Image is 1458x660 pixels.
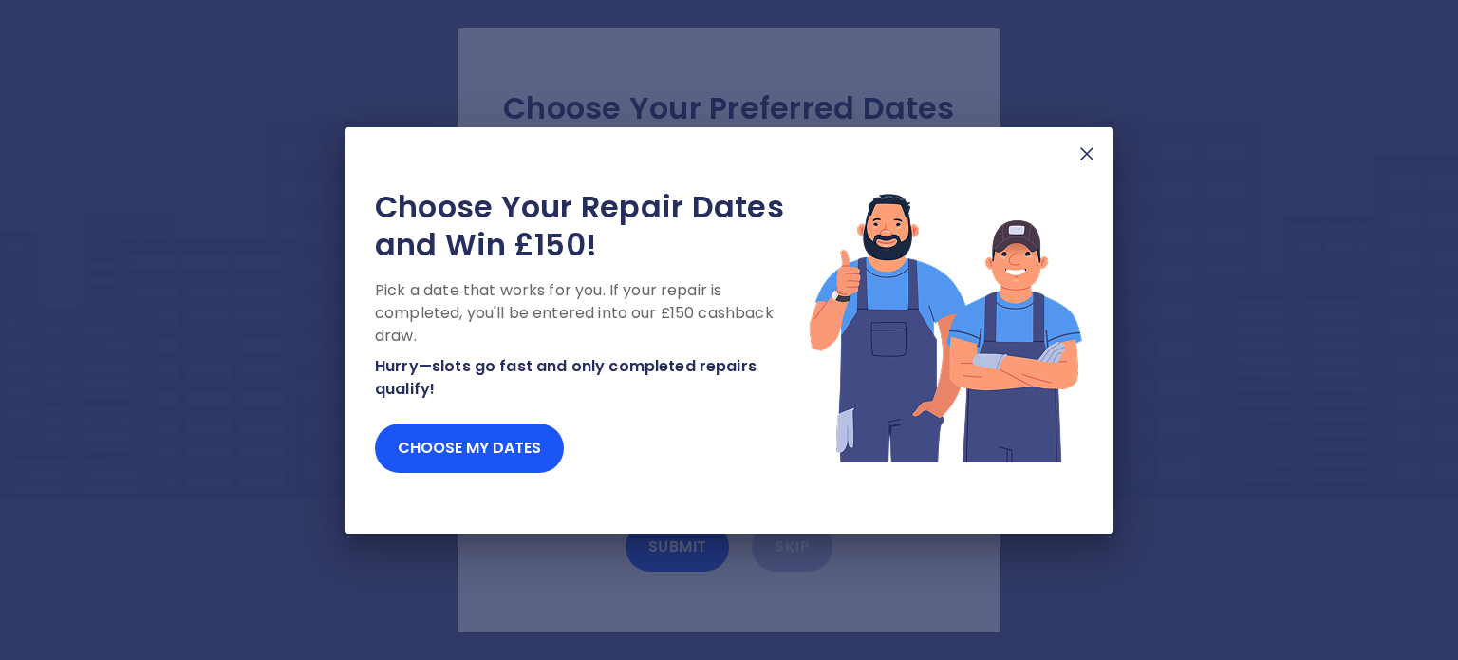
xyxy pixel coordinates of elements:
p: Pick a date that works for you. If your repair is completed, you'll be entered into our £150 cash... [375,279,808,348]
p: Hurry—slots go fast and only completed repairs qualify! [375,355,808,401]
img: X Mark [1075,142,1098,165]
button: Choose my dates [375,424,564,473]
img: Lottery [808,188,1083,465]
h2: Choose Your Repair Dates and Win £150! [375,188,808,264]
